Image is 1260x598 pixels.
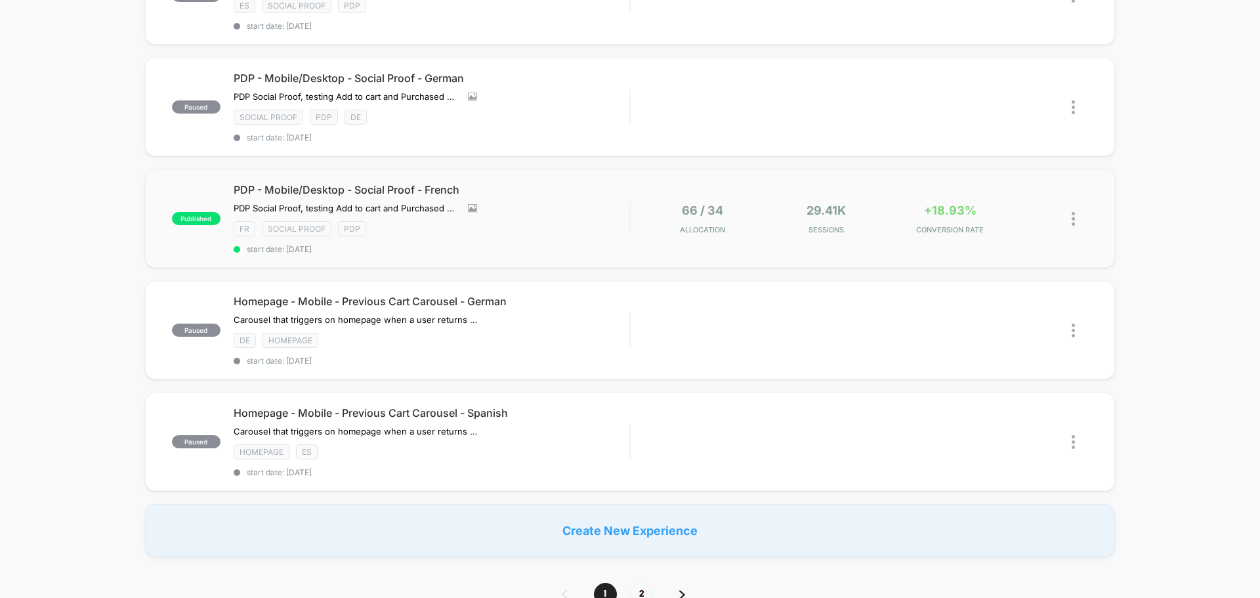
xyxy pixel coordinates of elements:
span: PDP Social Proof, testing Add to cart and Purchased messaging [234,203,458,213]
span: FR [234,221,255,236]
span: start date: [DATE] [234,467,629,477]
span: ES [296,444,318,459]
span: DE [345,110,367,125]
span: 66 / 34 [682,203,723,217]
span: PDP Social Proof, testing Add to cart and Purchased messaging [234,91,458,102]
img: close [1072,100,1075,114]
span: Homepage - Mobile - Previous Cart Carousel - German [234,295,629,308]
span: paused [172,100,220,114]
span: paused [172,435,220,448]
img: close [1072,324,1075,337]
span: PDP [338,221,366,236]
span: Sessions [768,225,885,234]
span: paused [172,324,220,337]
span: +18.93% [924,203,976,217]
img: close [1072,435,1075,449]
span: start date: [DATE] [234,244,629,254]
span: HOMEPAGE [262,333,318,348]
span: start date: [DATE] [234,356,629,366]
img: close [1072,212,1075,226]
span: Carousel that triggers on homepage when a user returns and their cart has more than 0 items in it... [234,426,477,437]
span: CONVERSION RATE [891,225,1009,234]
span: SOCIAL PROOF [234,110,303,125]
span: start date: [DATE] [234,133,629,142]
span: Homepage - Mobile - Previous Cart Carousel - Spanish [234,406,629,419]
span: PDP - Mobile/Desktop - Social Proof - French [234,183,629,196]
span: DE [234,333,256,348]
span: Allocation [680,225,725,234]
span: HOMEPAGE [234,444,289,459]
span: Carousel that triggers on homepage when a user returns and their cart has more than 0 items in it... [234,314,477,325]
span: SOCIAL PROOF [262,221,331,236]
span: published [172,212,220,225]
span: 29.41k [807,203,846,217]
span: PDP - Mobile/Desktop - Social Proof - German [234,72,629,85]
span: start date: [DATE] [234,21,629,31]
span: PDP [310,110,338,125]
div: Create New Experience [145,504,1115,557]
